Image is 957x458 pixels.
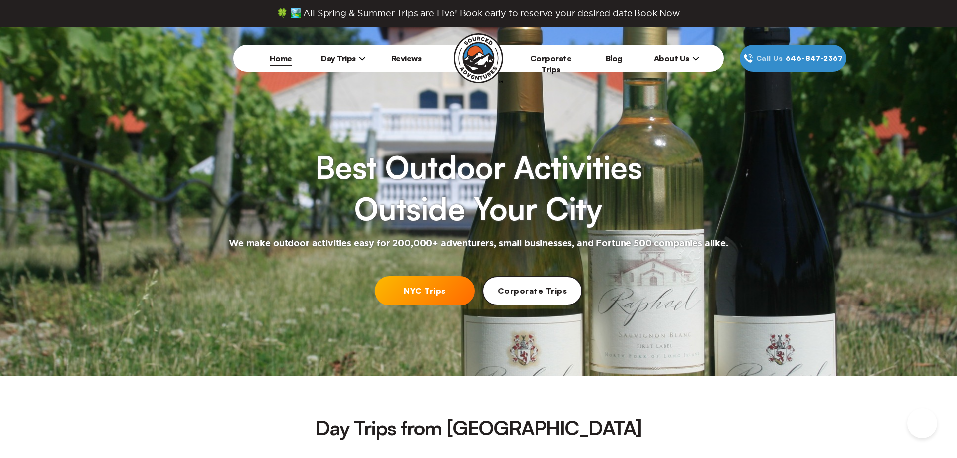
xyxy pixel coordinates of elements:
[315,147,642,230] h1: Best Outdoor Activities Outside Your City
[753,53,786,64] span: Call Us
[229,238,728,250] h2: We make outdoor activities easy for 200,000+ adventurers, small businesses, and Fortune 500 compa...
[277,8,680,19] span: 🍀 🏞️ All Spring & Summer Trips are Live! Book early to reserve your desired date.
[606,53,622,63] a: Blog
[391,53,422,63] a: Reviews
[375,276,475,305] a: NYC Trips
[454,33,503,83] img: Sourced Adventures company logo
[482,276,582,305] a: Corporate Trips
[270,53,292,63] a: Home
[740,45,846,72] a: Call Us646‍-847‍-2367
[907,408,937,438] iframe: Help Scout Beacon - Open
[654,53,699,63] span: About Us
[634,8,680,18] span: Book Now
[530,53,572,74] a: Corporate Trips
[786,53,843,64] span: 646‍-847‍-2367
[321,53,366,63] span: Day Trips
